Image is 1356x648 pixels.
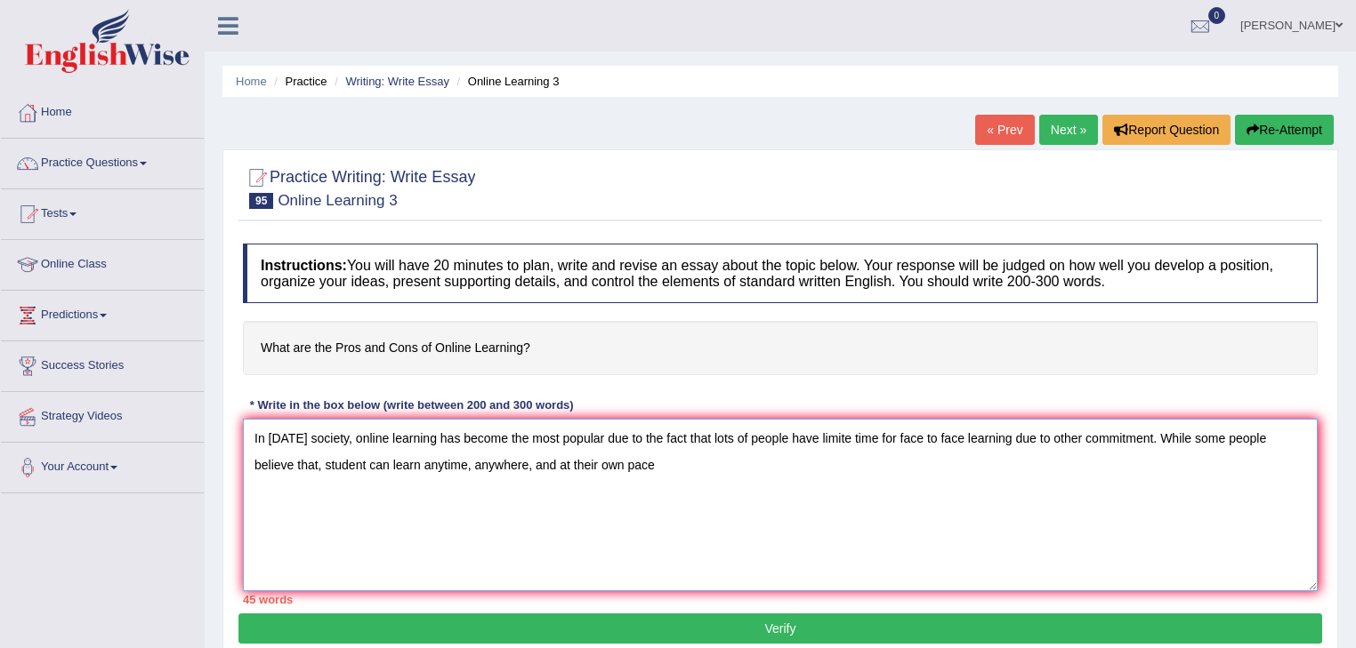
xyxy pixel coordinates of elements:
[1,240,204,284] a: Online Class
[243,397,580,414] div: * Write in the box below (write between 200 and 300 words)
[1208,7,1226,24] span: 0
[236,75,267,88] a: Home
[1,189,204,234] a: Tests
[270,73,327,90] li: Practice
[1102,115,1231,145] button: Report Question
[243,164,475,209] h2: Practice Writing: Write Essay
[249,193,273,209] span: 95
[1,341,204,386] a: Success Stories
[1,88,204,132] a: Home
[261,258,347,273] b: Instructions:
[1,139,204,183] a: Practice Questions
[345,75,449,88] a: Writing: Write Essay
[1,291,204,335] a: Predictions
[1,392,204,436] a: Strategy Videos
[243,321,1318,375] h4: What are the Pros and Cons of Online Learning?
[975,115,1034,145] a: « Prev
[243,244,1318,303] h4: You will have 20 minutes to plan, write and revise an essay about the topic below. Your response ...
[1,443,204,487] a: Your Account
[1039,115,1098,145] a: Next »
[238,613,1322,644] button: Verify
[1235,115,1334,145] button: Re-Attempt
[243,591,1318,608] div: 45 words
[278,192,397,209] small: Online Learning 3
[453,73,560,90] li: Online Learning 3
